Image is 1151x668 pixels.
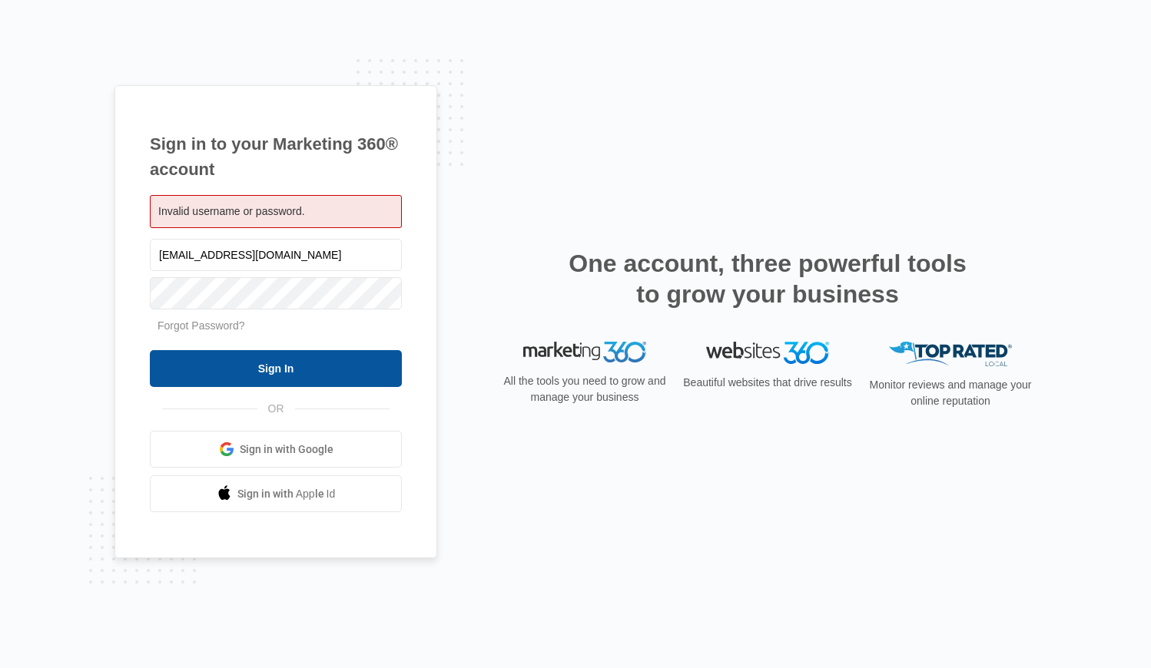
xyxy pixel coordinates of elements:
[864,377,1037,409] p: Monitor reviews and manage your online reputation
[257,401,295,417] span: OR
[150,350,402,387] input: Sign In
[158,319,245,332] a: Forgot Password?
[150,239,402,271] input: Email
[523,342,646,363] img: Marketing 360
[682,375,854,391] p: Beautiful websites that drive results
[150,131,402,182] h1: Sign in to your Marketing 360® account
[158,205,305,217] span: Invalid username or password.
[150,475,402,512] a: Sign in with Apple Id
[240,441,333,458] span: Sign in with Google
[150,431,402,468] a: Sign in with Google
[564,248,971,309] h2: One account, three powerful tools to grow your business
[237,486,336,502] span: Sign in with Apple Id
[889,342,1012,367] img: Top Rated Local
[499,373,671,405] p: All the tools you need to grow and manage your business
[706,342,829,364] img: Websites 360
